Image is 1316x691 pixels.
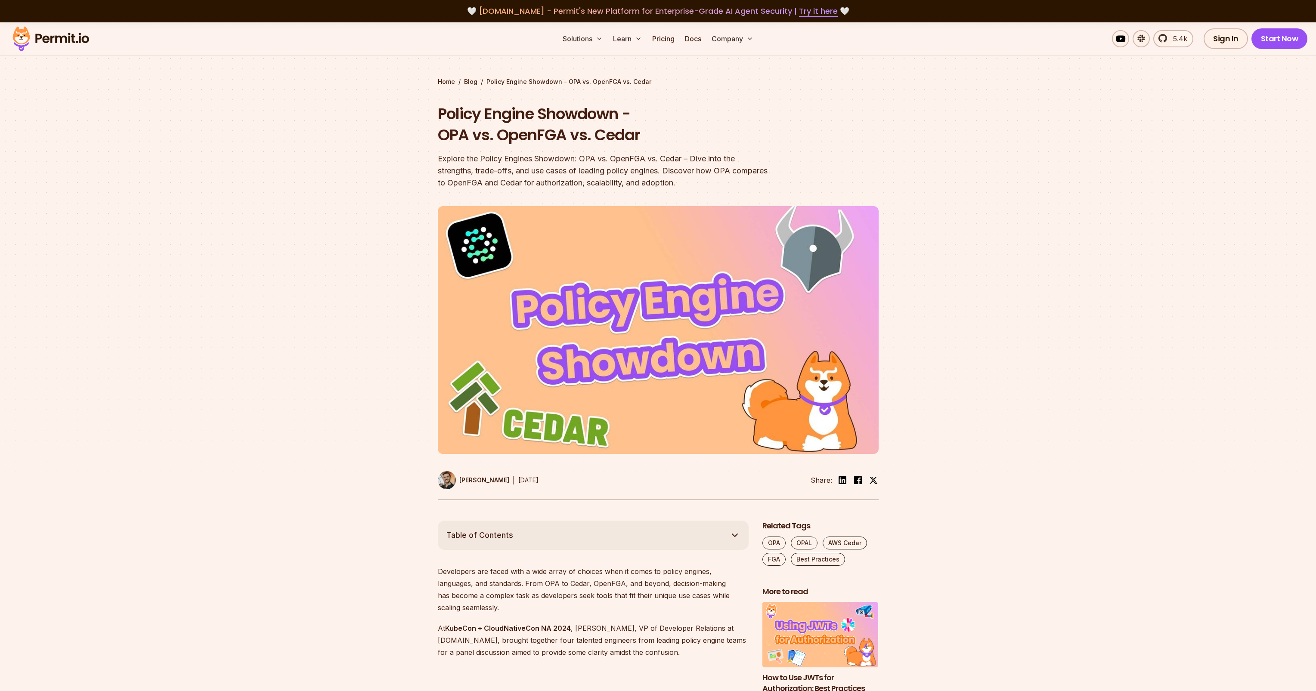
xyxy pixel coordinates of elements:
[438,565,749,614] p: Developers are faced with a wide array of choices when it comes to policy engines, languages, and...
[446,529,513,541] span: Table of Contents
[1168,34,1187,44] span: 5.4k
[513,475,515,485] div: |
[438,622,749,658] p: At , [PERSON_NAME], VP of Developer Relations at [DOMAIN_NAME], brought together four talented en...
[445,624,571,632] strong: KubeCon + CloudNativeCon NA 2024
[9,24,93,53] img: Permit logo
[559,30,606,47] button: Solutions
[823,537,867,549] a: AWS Cedar
[762,553,786,566] a: FGA
[438,521,749,550] button: Table of Contents
[762,586,879,597] h2: More to read
[1153,30,1193,47] a: 5.4k
[791,553,845,566] a: Best Practices
[1204,28,1248,49] a: Sign In
[438,153,768,189] div: Explore the Policy Engines Showdown: OPA vs. OpenFGA vs. Cedar – Dive into the strengths, trade-o...
[438,471,456,489] img: Daniel Bass
[811,475,832,485] li: Share:
[762,602,879,667] img: How to Use JWTs for Authorization: Best Practices and Common Mistakes
[791,537,817,549] a: OPAL
[762,537,786,549] a: OPA
[459,476,509,484] p: [PERSON_NAME]
[518,476,539,484] time: [DATE]
[762,521,879,531] h2: Related Tags
[869,476,878,484] img: twitter
[479,6,838,16] span: [DOMAIN_NAME] - Permit's New Platform for Enterprise-Grade AI Agent Security |
[681,30,705,47] a: Docs
[799,6,838,17] a: Try it here
[438,77,879,86] div: / /
[438,103,768,146] h1: Policy Engine Showdown - OPA vs. OpenFGA vs. Cedar
[708,30,757,47] button: Company
[649,30,678,47] a: Pricing
[438,471,509,489] a: [PERSON_NAME]
[464,77,477,86] a: Blog
[438,206,879,454] img: Policy Engine Showdown - OPA vs. OpenFGA vs. Cedar
[438,77,455,86] a: Home
[853,475,863,485] img: facebook
[610,30,645,47] button: Learn
[837,475,848,485] img: linkedin
[1251,28,1308,49] a: Start Now
[21,5,1295,17] div: 🤍 🤍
